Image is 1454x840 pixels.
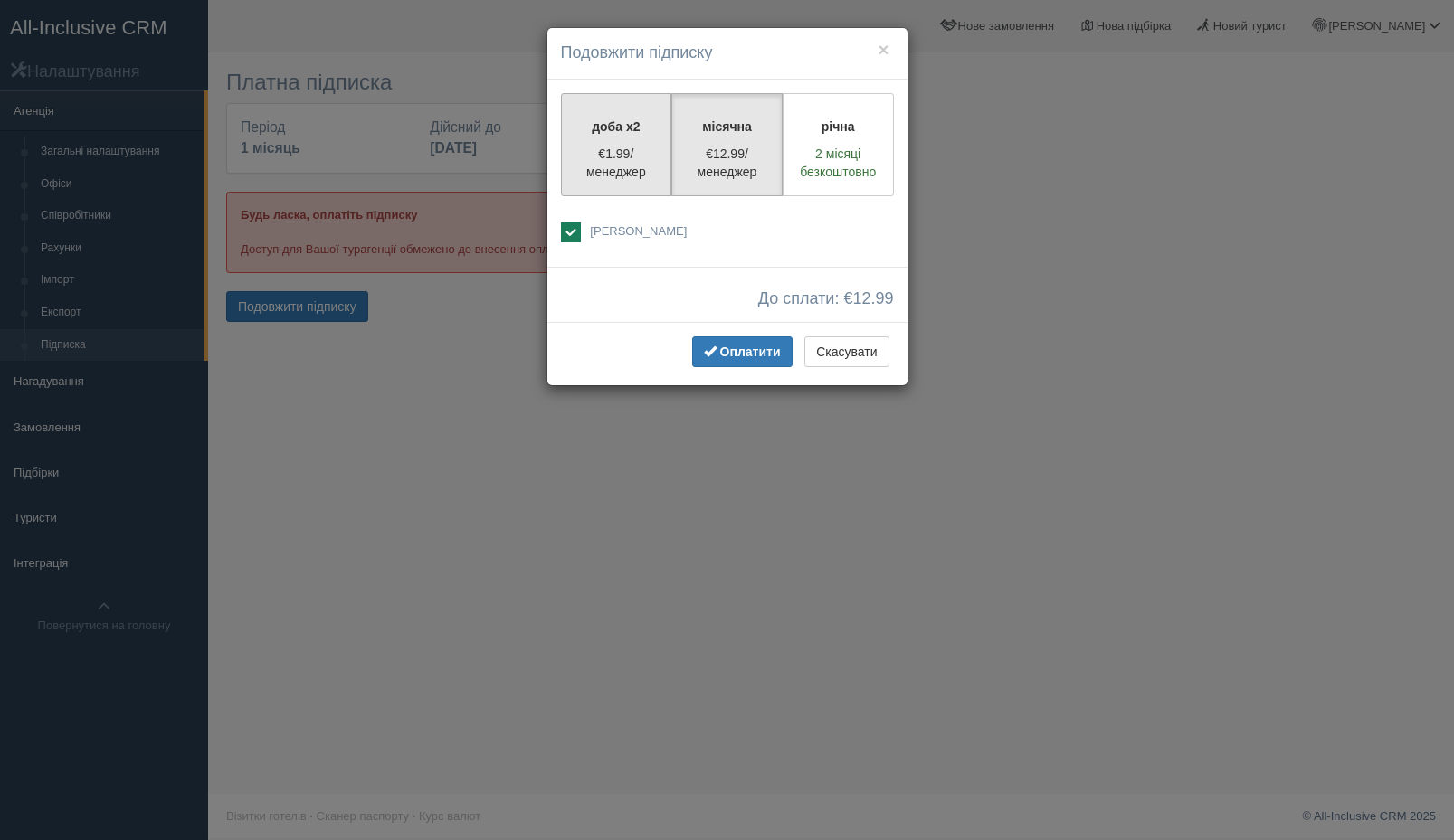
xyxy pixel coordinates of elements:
[683,145,771,181] p: €12.99/менеджер
[720,344,781,359] span: Оплатити
[804,336,889,367] button: Скасувати
[692,336,793,367] button: Оплатити
[561,42,894,65] h4: Подовжити підписку
[573,145,660,181] p: €1.99/менеджер
[590,224,687,238] span: [PERSON_NAME]
[794,145,882,181] p: 2 місяці безкоштовно
[573,118,660,136] p: доба x2
[794,118,882,136] p: річна
[683,118,771,136] p: місячна
[878,40,889,59] button: ×
[852,289,893,307] span: 12.99
[758,290,894,308] span: До сплати: €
